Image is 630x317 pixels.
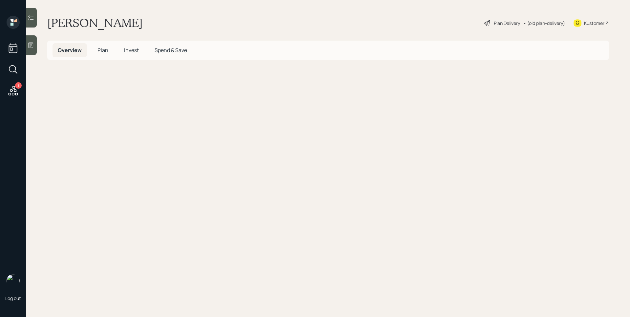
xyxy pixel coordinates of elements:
[124,47,139,54] span: Invest
[523,20,565,27] div: • (old plan-delivery)
[47,16,143,30] h1: [PERSON_NAME]
[15,82,22,89] div: 1
[58,47,82,54] span: Overview
[494,20,520,27] div: Plan Delivery
[97,47,108,54] span: Plan
[584,20,604,27] div: Kustomer
[155,47,187,54] span: Spend & Save
[7,274,20,287] img: james-distasi-headshot.png
[5,295,21,301] div: Log out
